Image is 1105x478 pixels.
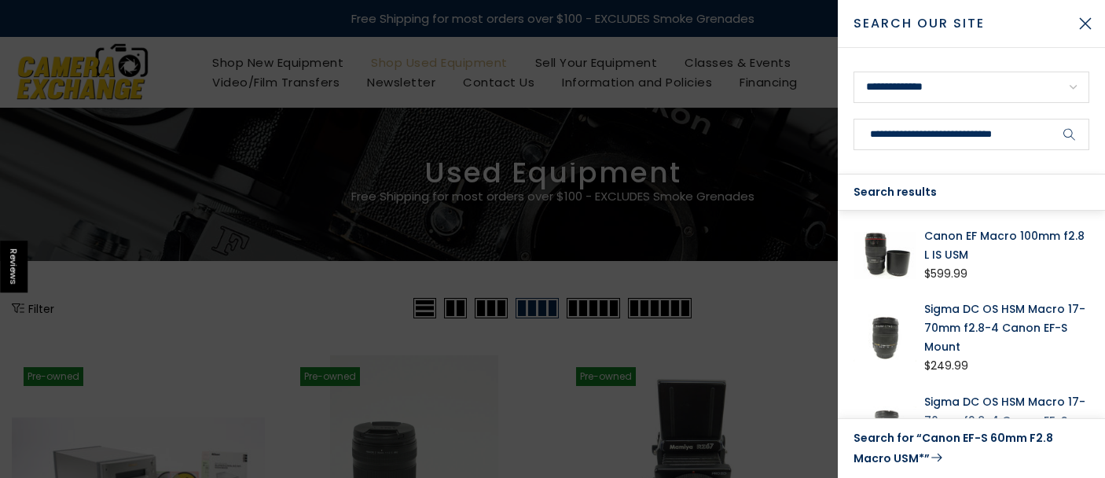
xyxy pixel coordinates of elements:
[854,392,916,469] img: Sigma DC OS HSM Macro 17-70mm f2.8-4 Canon EF-S Mount Lenses Small Format - Canon EOS Mount Lense...
[854,300,916,376] img: Sigma DC OS HSM Macro 17-70mm f2.8-4 Canon EF-S Mount
[924,300,1089,356] a: Sigma DC OS HSM Macro 17-70mm f2.8-4 Canon EF-S Mount
[924,264,967,284] div: $599.99
[1066,4,1105,43] button: Close Search
[924,356,968,376] div: $249.99
[854,14,1066,33] span: Search Our Site
[838,175,1105,211] div: Search results
[924,392,1089,449] a: Sigma DC OS HSM Macro 17-70mm f2.8-4 Canon EF-S Mount
[924,226,1089,264] a: Canon EF Macro 100mm f2.8 L IS USM
[854,226,916,284] img: Canon EF Macro 100mm f2.8 L IS USM Lenses Small Format - Canon EOS Mount Lenses - Canon EF Full F...
[854,428,1089,469] a: Search for “Canon EF-S 60mm F2.8 Macro USM*”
